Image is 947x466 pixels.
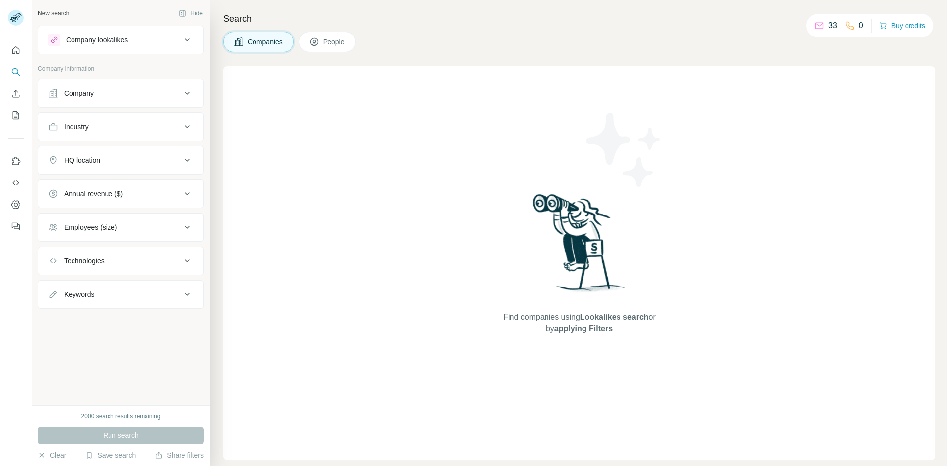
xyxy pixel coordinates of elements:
button: Use Surfe API [8,174,24,192]
button: Feedback [8,217,24,235]
button: Clear [38,450,66,460]
button: Company lookalikes [38,28,203,52]
button: Technologies [38,249,203,273]
button: Hide [172,6,210,21]
button: Use Surfe on LinkedIn [8,152,24,170]
p: 33 [828,20,837,32]
h4: Search [223,12,935,26]
button: Quick start [8,41,24,59]
div: Company [64,88,94,98]
button: Buy credits [879,19,925,33]
button: Save search [85,450,136,460]
span: Find companies using or by [500,311,658,335]
button: Employees (size) [38,215,203,239]
button: Enrich CSV [8,85,24,103]
button: My lists [8,107,24,124]
div: HQ location [64,155,100,165]
span: applying Filters [554,324,613,333]
button: Share filters [155,450,204,460]
button: Industry [38,115,203,139]
button: Annual revenue ($) [38,182,203,206]
span: People [323,37,346,47]
div: Keywords [64,289,94,299]
img: Surfe Illustration - Woman searching with binoculars [528,191,631,301]
div: Employees (size) [64,222,117,232]
div: Company lookalikes [66,35,128,45]
button: Dashboard [8,196,24,214]
button: HQ location [38,148,203,172]
span: Companies [248,37,284,47]
button: Keywords [38,283,203,306]
div: 2000 search results remaining [81,412,161,421]
div: Technologies [64,256,105,266]
button: Company [38,81,203,105]
div: Industry [64,122,89,132]
p: Company information [38,64,204,73]
div: Annual revenue ($) [64,189,123,199]
p: 0 [859,20,863,32]
div: New search [38,9,69,18]
img: Surfe Illustration - Stars [580,106,668,194]
span: Lookalikes search [580,313,649,321]
button: Search [8,63,24,81]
